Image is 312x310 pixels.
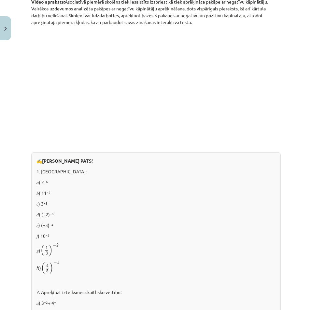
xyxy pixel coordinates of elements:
[44,201,48,206] sup: −3
[57,261,59,264] span: 1
[36,190,276,196] p: 𝑏) 11
[53,261,57,264] span: −
[47,190,50,195] sup: −2
[36,211,276,218] p: 𝑑) (−2)
[46,246,48,249] span: 1
[54,300,58,305] sup: −1
[46,252,48,255] span: 3
[50,222,53,227] sup: −4
[50,211,54,216] sup: −5
[36,157,276,164] p: ✍️
[36,243,276,257] p: 𝑔)
[40,245,44,256] span: (
[46,233,50,238] sup: −5
[46,269,49,273] span: 5
[44,300,48,305] sup: −2
[42,158,93,164] b: [PERSON_NAME] PATS!
[36,289,276,296] p: 2. Aprēķināt izteiksmes skaitlisko vērtību:
[41,262,45,274] span: (
[36,233,276,239] p: 𝑓) 10
[36,200,276,207] p: 𝑐) 3
[49,245,53,256] span: )
[36,300,276,306] p: 𝑎) 3 + 4
[36,179,276,186] p: 𝑎) 2
[50,262,53,274] span: )
[44,179,48,184] sup: −6
[36,222,276,229] p: 𝑒) (−3)
[46,264,49,267] span: 4
[36,168,276,175] p: 1. [GEOGRAPHIC_DATA]:
[4,27,7,31] img: icon-close-lesson-0947bae3869378f0d4975bcd49f059093ad1ed9edebbc8119c70593378902aed.svg
[36,261,276,274] p: ℎ)
[56,244,59,247] span: 2
[53,244,56,247] span: −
